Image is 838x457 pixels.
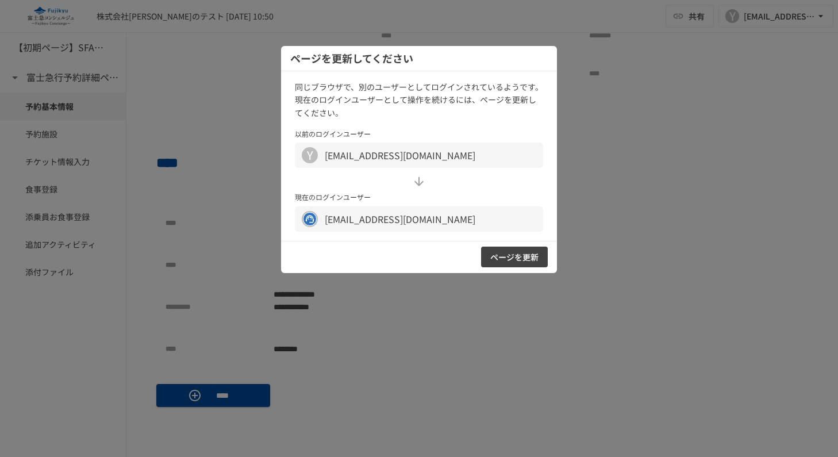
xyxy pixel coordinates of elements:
[295,128,543,139] p: 以前のログインユーザー
[325,212,526,226] div: [EMAIL_ADDRESS][DOMAIN_NAME]
[302,147,318,163] div: Y
[295,80,543,119] p: 同じブラウザで、別のユーザーとしてログインされているようです。 現在のログインユーザーとして操作を続けるには、ページを更新してください。
[325,148,526,162] div: [EMAIL_ADDRESS][DOMAIN_NAME]
[481,247,548,268] button: ページを更新
[281,46,557,71] div: ページを更新してください
[295,191,543,202] p: 現在のログインユーザー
